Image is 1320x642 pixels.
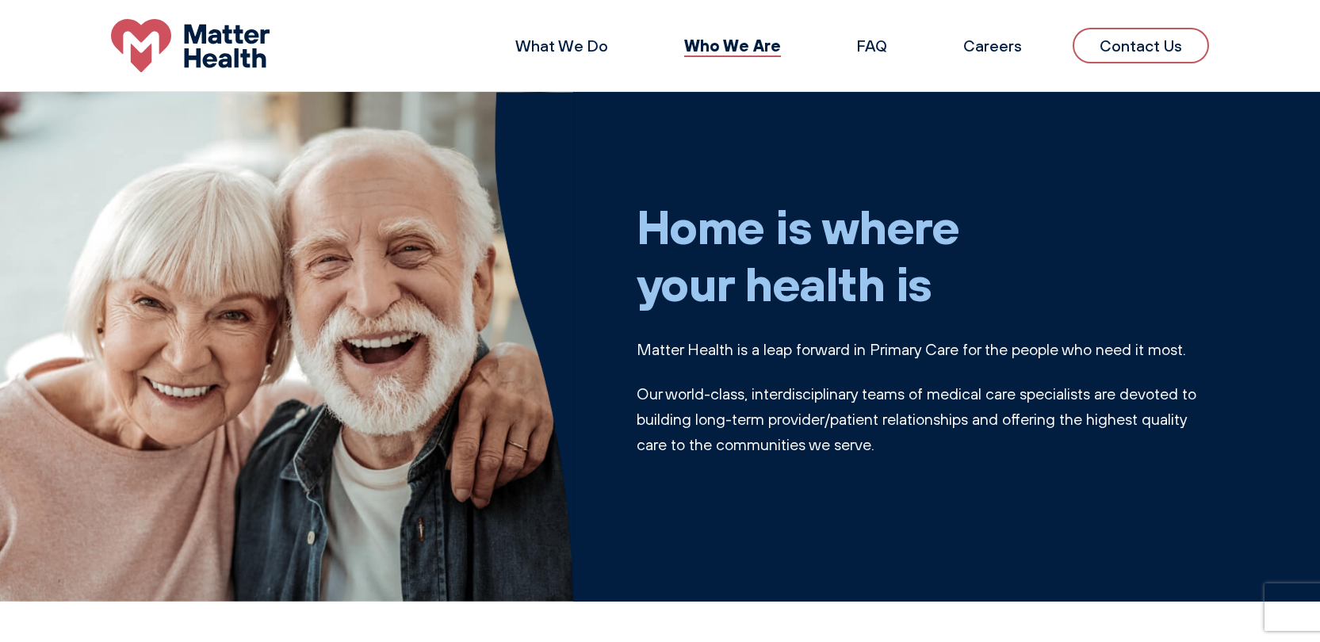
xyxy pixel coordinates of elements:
a: What We Do [515,36,608,55]
h1: Home is where your health is [637,197,1210,311]
p: Our world-class, interdisciplinary teams of medical care specialists are devoted to building long... [637,381,1210,457]
a: Careers [963,36,1022,55]
a: Who We Are [684,35,781,55]
p: Matter Health is a leap forward in Primary Care for the people who need it most. [637,337,1210,362]
a: FAQ [857,36,887,55]
a: Contact Us [1073,28,1209,63]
